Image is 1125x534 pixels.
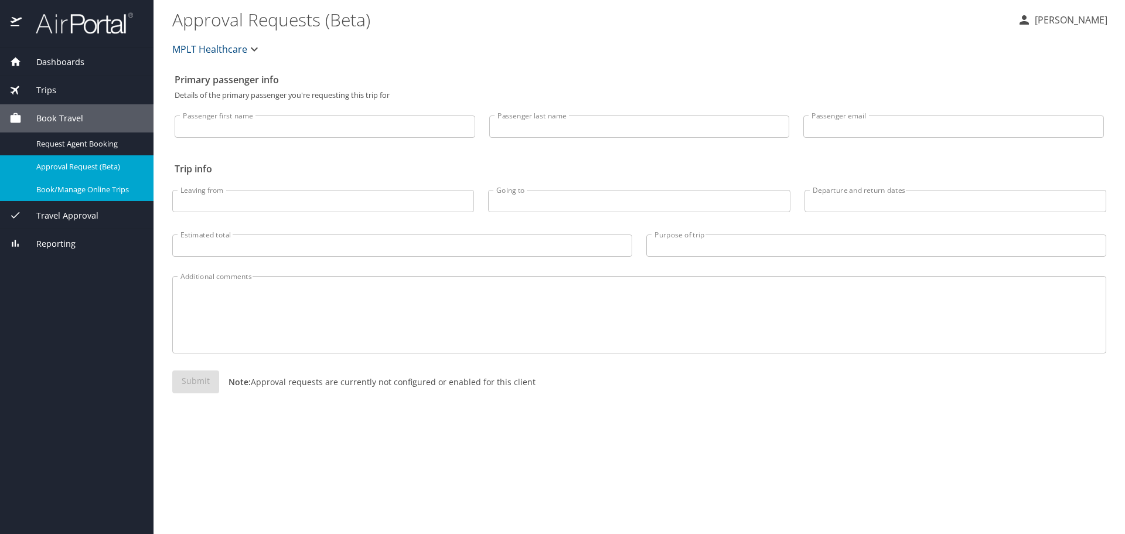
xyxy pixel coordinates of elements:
[36,184,139,195] span: Book/Manage Online Trips
[22,209,98,222] span: Travel Approval
[175,91,1104,99] p: Details of the primary passenger you're requesting this trip for
[36,138,139,149] span: Request Agent Booking
[36,161,139,172] span: Approval Request (Beta)
[22,56,84,69] span: Dashboards
[175,70,1104,89] h2: Primary passenger info
[219,376,536,388] p: Approval requests are currently not configured or enabled for this client
[11,12,23,35] img: icon-airportal.png
[168,38,266,61] button: MPLT Healthcare
[172,41,247,57] span: MPLT Healthcare
[22,112,83,125] span: Book Travel
[23,12,133,35] img: airportal-logo.png
[22,84,56,97] span: Trips
[1031,13,1107,27] p: [PERSON_NAME]
[22,237,76,250] span: Reporting
[172,1,1008,38] h1: Approval Requests (Beta)
[1012,9,1112,30] button: [PERSON_NAME]
[175,159,1104,178] h2: Trip info
[229,376,251,387] strong: Note:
